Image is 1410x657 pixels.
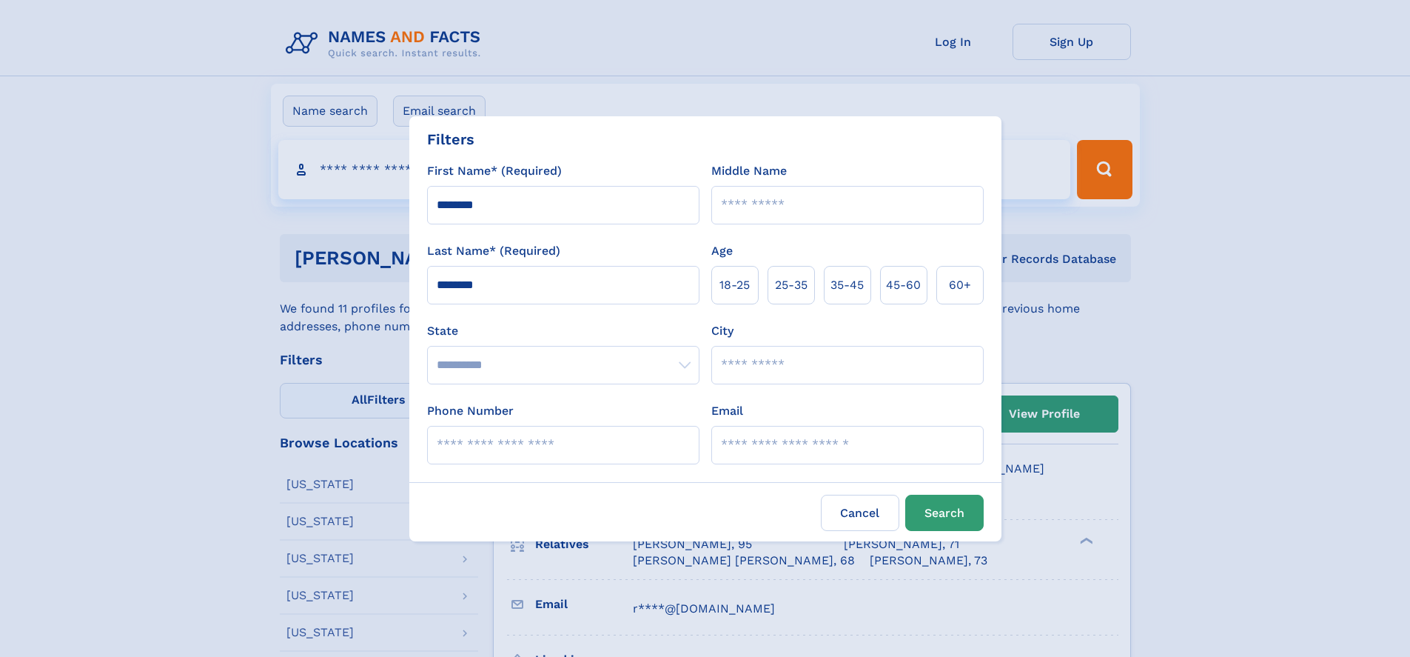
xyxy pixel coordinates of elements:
[719,276,750,294] span: 18‑25
[427,322,699,340] label: State
[427,242,560,260] label: Last Name* (Required)
[427,402,514,420] label: Phone Number
[711,322,733,340] label: City
[886,276,921,294] span: 45‑60
[711,162,787,180] label: Middle Name
[711,402,743,420] label: Email
[427,128,474,150] div: Filters
[830,276,864,294] span: 35‑45
[775,276,808,294] span: 25‑35
[905,495,984,531] button: Search
[821,495,899,531] label: Cancel
[711,242,733,260] label: Age
[949,276,971,294] span: 60+
[427,162,562,180] label: First Name* (Required)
